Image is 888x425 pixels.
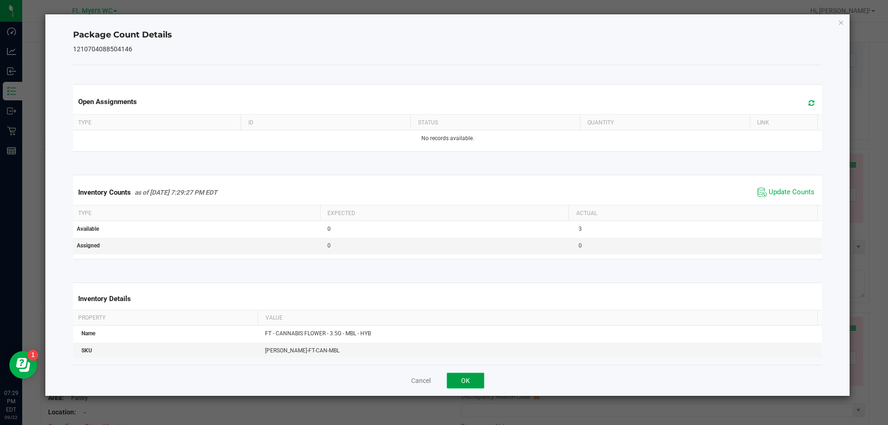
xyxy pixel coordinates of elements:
[9,351,37,379] iframe: Resource center
[769,188,814,197] span: Update Counts
[27,350,38,361] iframe: Resource center unread badge
[248,119,253,126] span: ID
[135,189,217,196] span: as of [DATE] 7:29:27 PM EDT
[73,29,822,41] h4: Package Count Details
[327,242,331,249] span: 0
[327,226,331,232] span: 0
[327,210,355,216] span: Expected
[73,46,822,53] h5: 1210704088504146
[418,119,438,126] span: Status
[265,314,283,321] span: Value
[838,17,845,28] button: Close
[78,295,131,303] span: Inventory Details
[78,98,137,106] span: Open Assignments
[757,119,769,126] span: Link
[78,119,92,126] span: Type
[579,226,582,232] span: 3
[447,373,484,388] button: OK
[587,119,614,126] span: Quantity
[77,242,100,249] span: Assigned
[71,130,824,147] td: No records available.
[265,347,339,354] span: [PERSON_NAME]-FT-CAN-MBL
[265,330,371,337] span: FT - CANNABIS FLOWER - 3.5G - MBL - HYB
[579,242,582,249] span: 0
[81,330,95,337] span: Name
[78,314,105,321] span: Property
[81,347,92,354] span: SKU
[77,226,99,232] span: Available
[78,188,131,197] span: Inventory Counts
[576,210,597,216] span: Actual
[411,376,431,385] button: Cancel
[78,210,92,216] span: Type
